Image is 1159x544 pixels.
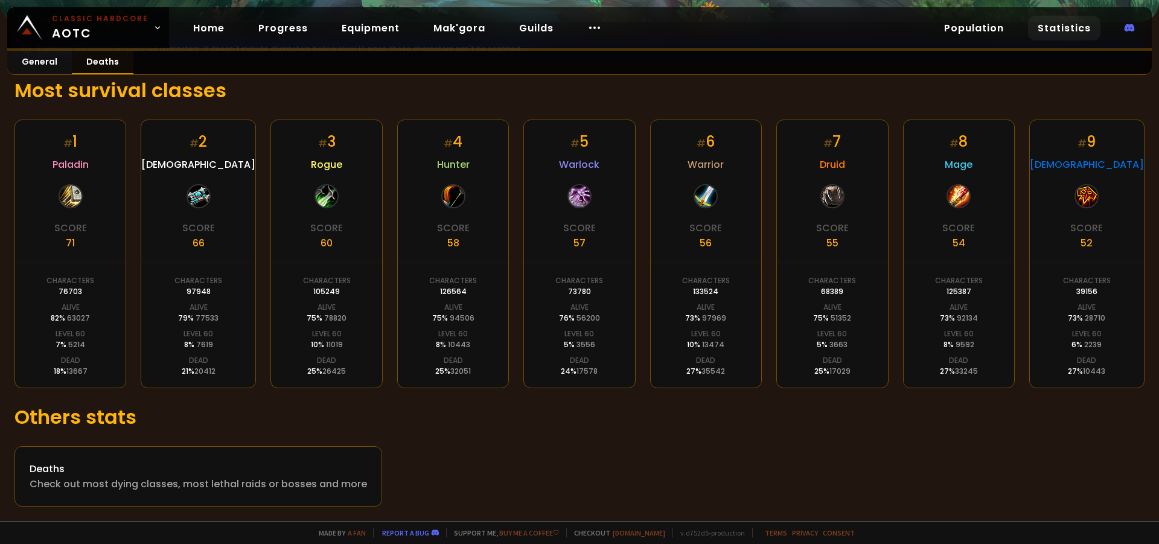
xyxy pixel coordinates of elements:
[448,339,470,350] span: 10443
[792,528,818,537] a: Privacy
[956,339,974,350] span: 9592
[72,51,133,74] a: Deaths
[829,366,851,376] span: 17029
[310,220,343,235] div: Score
[696,355,715,366] div: Dead
[813,313,851,324] div: 75 %
[564,339,595,350] div: 5 %
[1071,339,1102,350] div: 6 %
[940,313,978,324] div: 73 %
[686,366,725,377] div: 27 %
[1076,286,1097,297] div: 39156
[820,157,845,172] span: Druid
[672,528,745,537] span: v. d752d5 - production
[51,313,90,324] div: 82 %
[1068,366,1105,377] div: 27 %
[14,76,1145,105] h1: Most survival classes
[814,366,851,377] div: 25 %
[438,328,468,339] div: Level 60
[689,220,722,235] div: Score
[348,528,366,537] a: a fan
[66,235,75,251] div: 71
[559,313,600,324] div: 76 %
[816,220,849,235] div: Score
[196,339,213,350] span: 7619
[194,366,216,376] span: 20412
[312,328,342,339] div: Level 60
[59,286,82,297] div: 76703
[935,275,983,286] div: Characters
[823,355,842,366] div: Dead
[184,339,213,350] div: 8 %
[561,366,598,377] div: 24 %
[566,528,665,537] span: Checkout
[249,16,318,40] a: Progress
[444,136,453,150] small: #
[559,157,599,172] span: Warlock
[307,366,346,377] div: 25 %
[949,355,968,366] div: Dead
[7,7,169,48] a: Classic HardcoreAOTC
[817,328,847,339] div: Level 60
[934,16,1014,40] a: Population
[307,313,346,324] div: 75 %
[46,275,94,286] div: Characters
[54,366,88,377] div: 18 %
[30,476,367,491] div: Check out most dying classes, most lethal raids or bosses and more
[940,366,978,377] div: 27 %
[67,313,90,323] span: 63027
[429,275,477,286] div: Characters
[444,131,462,152] div: 4
[436,339,470,350] div: 8 %
[444,355,463,366] div: Dead
[950,131,968,152] div: 8
[303,275,351,286] div: Characters
[437,157,470,172] span: Hunter
[196,313,219,323] span: 77533
[944,328,974,339] div: Level 60
[950,302,968,313] div: Alive
[187,286,211,297] div: 97948
[943,339,974,350] div: 8 %
[56,339,85,350] div: 7 %
[950,136,959,150] small: #
[823,302,841,313] div: Alive
[141,157,255,172] span: [DEMOGRAPHIC_DATA]
[955,366,978,376] span: 33245
[450,313,474,323] span: 94506
[178,313,219,324] div: 79 %
[184,16,234,40] a: Home
[1063,275,1111,286] div: Characters
[700,235,712,251] div: 56
[1072,328,1102,339] div: Level 60
[14,403,1145,432] h1: Others stats
[54,220,87,235] div: Score
[702,313,726,323] span: 97969
[613,528,665,537] a: [DOMAIN_NAME]
[685,313,726,324] div: 73 %
[821,286,843,297] div: 68389
[424,16,495,40] a: Mak'gora
[1081,235,1093,251] div: 52
[190,136,199,150] small: #
[190,302,208,313] div: Alive
[697,302,715,313] div: Alive
[555,275,603,286] div: Characters
[697,136,706,150] small: #
[826,235,838,251] div: 55
[311,157,342,172] span: Rogue
[570,131,589,152] div: 5
[1028,16,1100,40] a: Statistics
[1084,339,1102,350] span: 2239
[432,313,474,324] div: 75 %
[332,16,409,40] a: Equipment
[322,366,346,376] span: 26425
[831,313,851,323] span: 51352
[1030,157,1144,172] span: [DEMOGRAPHIC_DATA]
[447,235,459,251] div: 58
[682,275,730,286] div: Characters
[189,355,208,366] div: Dead
[444,302,462,313] div: Alive
[318,131,336,152] div: 3
[190,131,207,152] div: 2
